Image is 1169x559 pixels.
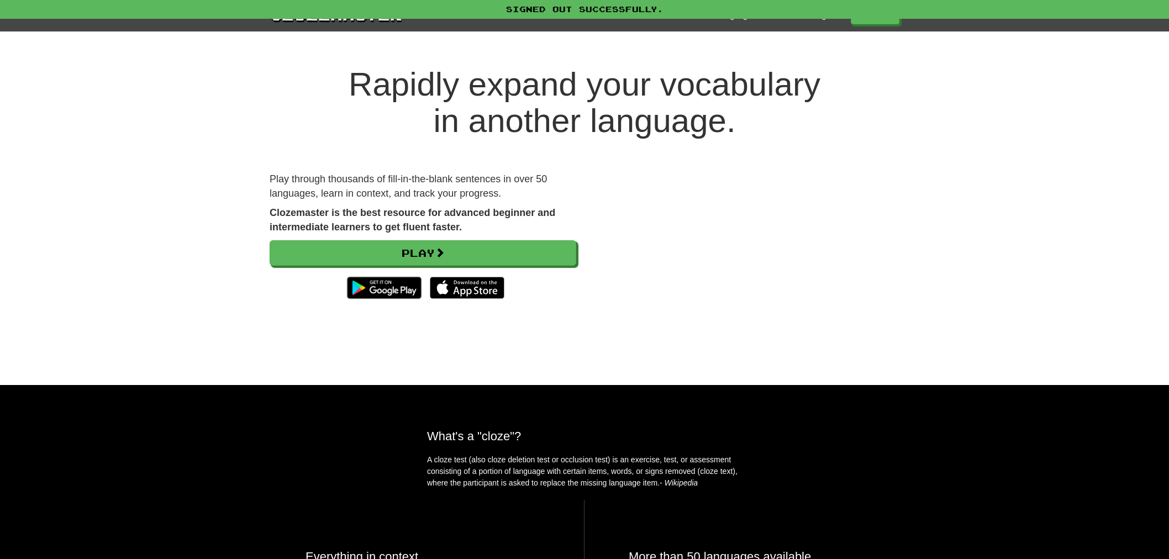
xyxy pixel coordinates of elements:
[427,454,742,489] p: A cloze test (also cloze deletion test or occlusion test) is an exercise, test, or assessment con...
[270,240,576,266] a: Play
[660,478,698,487] em: - Wikipedia
[341,271,427,304] img: Get it on Google Play
[430,277,504,299] img: Download_on_the_App_Store_Badge_US-UK_135x40-25178aeef6eb6b83b96f5f2d004eda3bffbb37122de64afbaef7...
[427,429,742,443] h2: What's a "cloze"?
[270,207,555,233] strong: Clozemaster is the best resource for advanced beginner and intermediate learners to get fluent fa...
[270,172,576,201] p: Play through thousands of fill-in-the-blank sentences in over 50 languages, learn in context, and...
